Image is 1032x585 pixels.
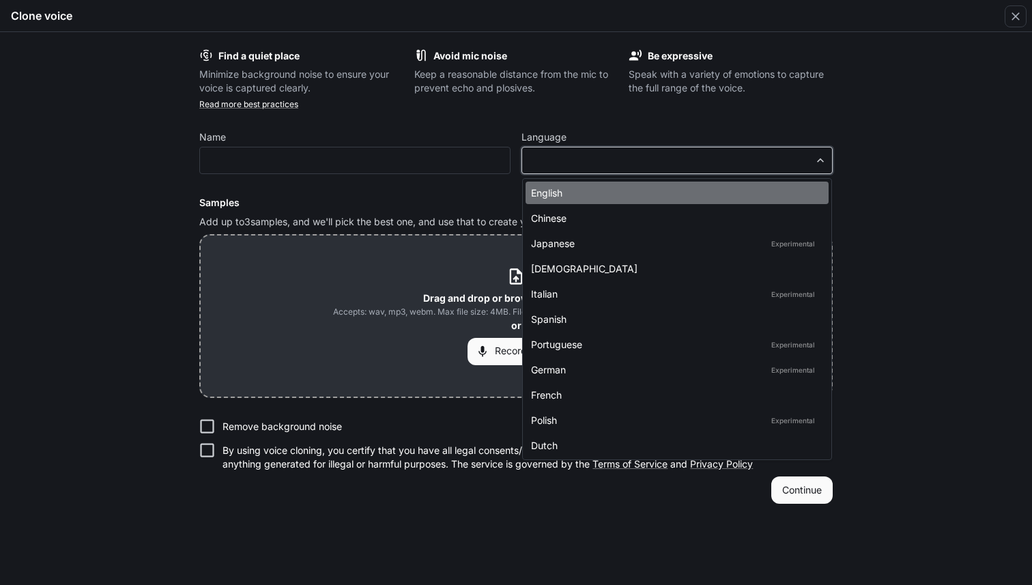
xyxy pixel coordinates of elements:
p: Experimental [769,414,818,427]
div: Italian [531,287,818,301]
p: Experimental [769,339,818,351]
div: English [531,186,818,200]
div: Polish [531,413,818,427]
div: German [531,362,818,377]
p: Experimental [769,364,818,376]
div: Chinese [531,211,818,225]
div: Spanish [531,312,818,326]
div: Dutch [531,438,818,453]
div: Japanese [531,236,818,251]
p: Experimental [769,238,818,250]
div: [DEMOGRAPHIC_DATA] [531,261,818,276]
div: French [531,388,818,402]
div: Portuguese [531,337,818,352]
p: Experimental [769,288,818,300]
